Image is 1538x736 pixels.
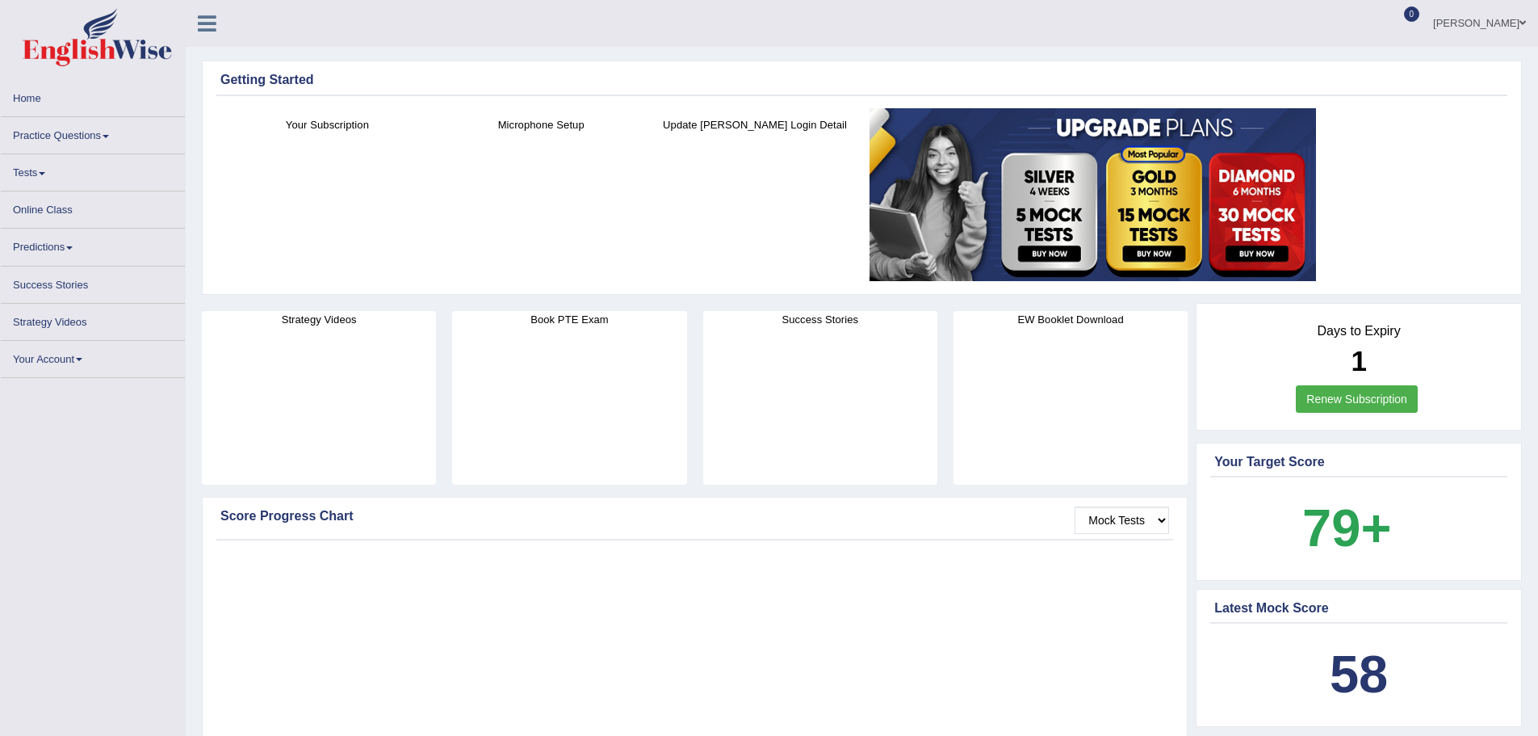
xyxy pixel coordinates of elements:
[228,116,426,133] h4: Your Subscription
[1,267,185,298] a: Success Stories
[220,70,1503,90] div: Getting Started
[1,154,185,186] a: Tests
[1214,452,1503,472] div: Your Target Score
[1296,385,1418,413] a: Renew Subscription
[442,116,640,133] h4: Microphone Setup
[1214,599,1503,618] div: Latest Mock Score
[1,80,185,111] a: Home
[202,311,436,328] h4: Strategy Videos
[870,108,1316,281] img: small5.jpg
[1404,6,1420,22] span: 0
[1302,498,1391,557] b: 79+
[1,117,185,149] a: Practice Questions
[452,311,686,328] h4: Book PTE Exam
[953,311,1188,328] h4: EW Booklet Download
[656,116,854,133] h4: Update [PERSON_NAME] Login Detail
[220,507,1169,526] div: Score Progress Chart
[1,304,185,335] a: Strategy Videos
[1330,645,1388,704] b: 58
[1214,324,1503,339] h4: Days to Expiry
[1351,345,1366,376] b: 1
[703,311,937,328] h4: Success Stories
[1,229,185,260] a: Predictions
[1,191,185,223] a: Online Class
[1,341,185,372] a: Your Account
